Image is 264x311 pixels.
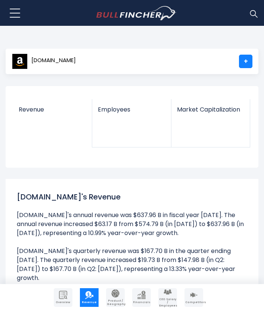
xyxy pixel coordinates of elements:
span: Competitors [185,301,202,304]
a: Company Revenue [80,288,99,307]
a: Company Financials [132,288,151,307]
a: Go to homepage [96,6,177,20]
h1: [DOMAIN_NAME]'s Revenue [17,191,247,202]
span: Overview [55,301,72,304]
a: Market Capitalization [171,99,250,122]
li: [DOMAIN_NAME]'s annual revenue was $637.96 B in fiscal year [DATE]. The annual revenue increased ... [17,211,247,238]
li: [DOMAIN_NAME]'s quarterly revenue was $167.70 B in the quarter ending [DATE]. The quarterly reven... [17,247,247,283]
a: Company Employees [158,288,177,307]
a: Company Overview [54,288,72,307]
span: Revenue [19,106,87,113]
a: Company Product/Geography [106,288,125,307]
img: bullfincher logo [96,6,177,20]
span: Market Capitalization [177,106,244,113]
span: Employees [98,106,165,113]
a: + [239,55,252,68]
a: Revenue [13,99,92,122]
span: Product / Geography [107,299,124,306]
a: Employees [92,99,171,122]
a: Company Competitors [184,288,203,307]
img: AMZN logo [12,54,28,69]
span: CEO Salary / Employees [159,298,176,307]
span: [DOMAIN_NAME] [31,57,76,64]
span: Revenue [81,301,98,304]
a: [DOMAIN_NAME] [12,55,76,68]
span: Financials [133,301,150,304]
